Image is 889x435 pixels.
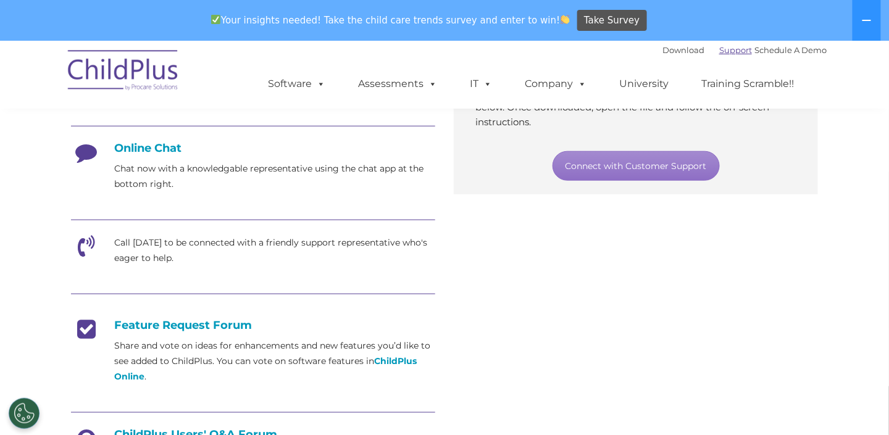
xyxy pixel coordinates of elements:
a: Schedule A Demo [754,45,827,55]
img: 👏 [561,15,570,24]
a: Download [662,45,704,55]
span: Your insights needed! Take the child care trends survey and enter to win! [206,8,575,32]
a: University [607,72,681,96]
p: Call [DATE] to be connected with a friendly support representative who's eager to help. [114,235,435,266]
a: Connect with Customer Support [553,151,720,181]
span: Take Survey [584,10,640,31]
a: Software [256,72,338,96]
a: Support [719,45,752,55]
button: Cookies Settings [9,398,40,429]
font: | [662,45,827,55]
h4: Feature Request Forum [71,318,435,332]
img: ✅ [211,15,220,24]
a: Training Scramble!! [689,72,807,96]
a: Take Survey [577,10,647,31]
img: ChildPlus by Procare Solutions [62,41,185,103]
a: Company [512,72,599,96]
a: Assessments [346,72,449,96]
p: Share and vote on ideas for enhancements and new features you’d like to see added to ChildPlus. Y... [114,338,435,384]
p: Chat now with a knowledgable representative using the chat app at the bottom right. [114,161,435,192]
a: IT [457,72,504,96]
h4: Online Chat [71,141,435,155]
